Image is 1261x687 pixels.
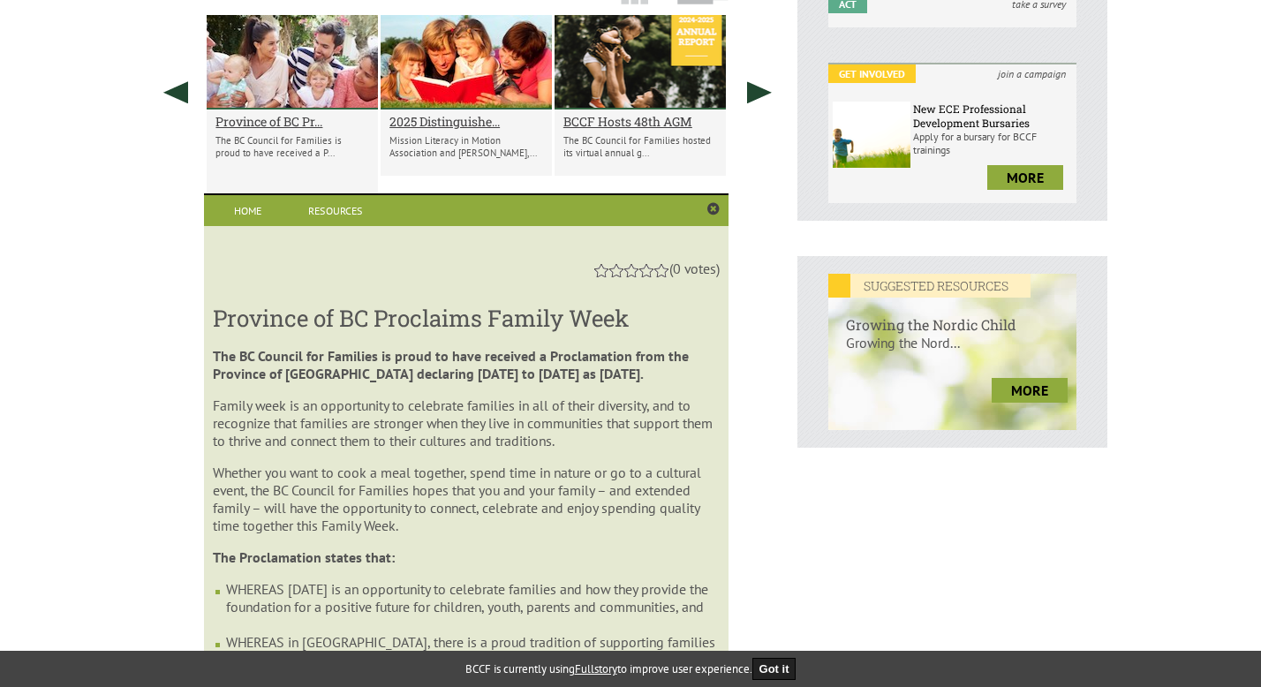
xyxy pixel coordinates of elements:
[389,113,543,130] a: 2025 Distinguishe...
[563,134,717,159] p: The BC Council for Families hosted its virtual annual g...
[563,113,717,130] a: BCCF Hosts 48th AGM
[213,347,689,382] strong: The BC Council for Families is proud to have received a Proclamation from the Province of [GEOGRA...
[291,195,379,226] a: Resources
[389,134,543,159] p: Mission Literacy in Motion Association and [PERSON_NAME],...
[752,658,797,680] button: Got it
[609,264,623,277] a: 2
[624,264,638,277] a: 3
[555,15,726,176] li: BCCF Hosts 48th AGM
[215,113,369,130] a: Province of BC Pr...
[207,15,378,193] li: Province of BC Proclaims Family Week
[204,195,291,226] a: Home
[213,548,395,566] strong: The Proclamation states that:
[707,202,720,216] a: Close
[226,580,719,633] li: WHEREAS [DATE] is an opportunity to celebrate families and how they provide the foundation for a ...
[575,661,617,676] a: Fullstory
[828,64,916,83] em: Get Involved
[639,264,653,277] a: 4
[987,165,1063,190] a: more
[913,130,1072,156] p: Apply for a bursary for BCCF trainings
[213,396,719,449] p: Family week is an opportunity to celebrate families in all of their diversity, and to recognize t...
[913,102,1072,130] h6: New ECE Professional Development Bursaries
[213,464,719,534] p: Whether you want to cook a meal together, spend time in nature or go to a cultural event, the BC ...
[213,303,719,333] h3: Province of BC Proclaims Family Week
[594,264,608,277] a: 1
[669,260,720,277] span: (0 votes)
[381,15,552,176] li: 2025 Distinguished Family Service Award Winners
[828,298,1076,334] h6: Growing the Nordic Child
[654,264,668,277] a: 5
[828,274,1031,298] em: SUGGESTED RESOURCES
[987,64,1076,83] i: join a campaign
[828,334,1076,369] p: Growing the Nord...
[992,378,1068,403] a: more
[215,134,369,159] p: The BC Council for Families is proud to have received a P...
